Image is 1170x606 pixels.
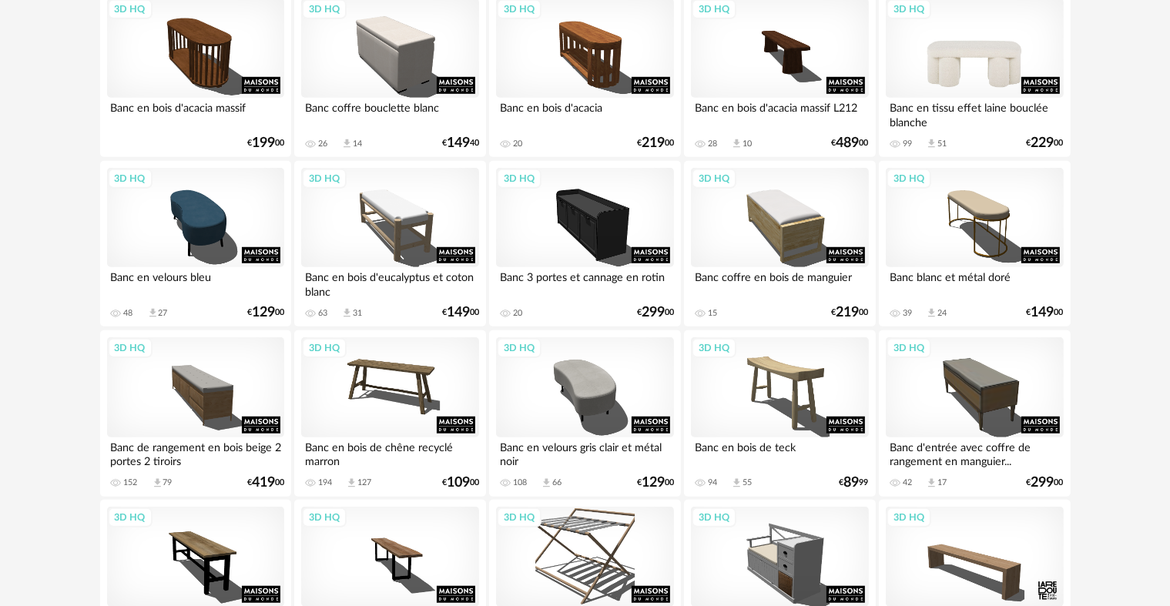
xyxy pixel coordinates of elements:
div: € 00 [247,307,284,318]
div: 3D HQ [887,169,931,189]
span: Download icon [926,307,937,319]
a: 3D HQ Banc de rangement en bois beige 2 portes 2 tiroirs 152 Download icon 79 €41900 [100,330,291,497]
span: 229 [1031,138,1054,149]
div: Banc de rangement en bois beige 2 portes 2 tiroirs [107,437,284,468]
div: 3D HQ [497,169,541,189]
a: 3D HQ Banc blanc et métal doré 39 Download icon 24 €14900 [879,161,1070,327]
div: 3D HQ [887,338,931,358]
div: 3D HQ [108,169,153,189]
div: 3D HQ [497,338,541,358]
div: € 00 [247,477,284,488]
span: 89 [844,477,860,488]
div: 79 [163,477,173,488]
div: 14 [353,139,362,149]
div: 3D HQ [692,507,736,527]
div: € 00 [637,138,674,149]
div: € 00 [832,307,869,318]
div: Banc en velours bleu [107,267,284,298]
a: 3D HQ Banc en velours bleu 48 Download icon 27 €12900 [100,161,291,327]
div: Banc en tissu effet laine bouclée blanche [886,98,1063,129]
span: 129 [252,307,275,318]
div: € 99 [840,477,869,488]
div: € 00 [247,138,284,149]
div: Banc en bois d'acacia massif [107,98,284,129]
span: Download icon [541,477,552,489]
div: 10 [743,139,752,149]
div: 26 [318,139,327,149]
div: 15 [708,308,717,319]
div: Banc 3 portes et cannage en rotin [496,267,673,298]
div: 3D HQ [302,507,347,527]
span: Download icon [346,477,357,489]
div: 152 [124,477,138,488]
a: 3D HQ Banc en bois de teck 94 Download icon 55 €8999 [684,330,875,497]
div: 48 [124,308,133,319]
div: Banc d'entrée avec coffre de rangement en manguier... [886,437,1063,468]
span: 109 [447,477,470,488]
span: 199 [252,138,275,149]
div: 63 [318,308,327,319]
div: 39 [903,308,912,319]
a: 3D HQ Banc coffre en bois de manguier 15 €21900 [684,161,875,327]
span: 299 [1031,477,1054,488]
div: Banc en bois d'acacia [496,98,673,129]
div: € 40 [442,138,479,149]
div: 3D HQ [302,169,347,189]
a: 3D HQ Banc en velours gris clair et métal noir 108 Download icon 66 €12900 [489,330,680,497]
div: Banc en velours gris clair et métal noir [496,437,673,468]
div: 20 [513,308,522,319]
div: 51 [937,139,947,149]
a: 3D HQ Banc 3 portes et cannage en rotin 20 €29900 [489,161,680,327]
span: Download icon [341,307,353,319]
div: 3D HQ [692,338,736,358]
a: 3D HQ Banc en bois de chêne recyclé marron 194 Download icon 127 €10900 [294,330,485,497]
span: 489 [836,138,860,149]
div: € 00 [832,138,869,149]
a: 3D HQ Banc en bois d'eucalyptus et coton blanc 63 Download icon 31 €14900 [294,161,485,327]
span: 129 [642,477,665,488]
div: 3D HQ [497,507,541,527]
div: 27 [159,308,168,319]
div: 24 [937,308,947,319]
div: 20 [513,139,522,149]
div: 3D HQ [302,338,347,358]
div: € 00 [1027,477,1064,488]
div: € 00 [442,477,479,488]
div: € 00 [1027,138,1064,149]
div: Banc coffre en bois de manguier [691,267,868,298]
div: Banc en bois de chêne recyclé marron [301,437,478,468]
div: 31 [353,308,362,319]
span: 149 [447,307,470,318]
div: 94 [708,477,717,488]
span: 419 [252,477,275,488]
div: 108 [513,477,527,488]
span: Download icon [731,477,743,489]
div: 99 [903,139,912,149]
div: 42 [903,477,912,488]
div: € 00 [442,307,479,318]
div: 127 [357,477,371,488]
span: Download icon [926,138,937,149]
span: Download icon [731,138,743,149]
div: 3D HQ [692,169,736,189]
div: Banc coffre bouclette blanc [301,98,478,129]
div: 3D HQ [887,507,931,527]
div: 28 [708,139,717,149]
span: 219 [642,138,665,149]
span: Download icon [926,477,937,489]
div: € 00 [1027,307,1064,318]
span: Download icon [341,138,353,149]
span: 299 [642,307,665,318]
div: 17 [937,477,947,488]
div: Banc blanc et métal doré [886,267,1063,298]
div: Banc en bois d'acacia massif L212 [691,98,868,129]
span: 149 [1031,307,1054,318]
div: 66 [552,477,562,488]
div: 55 [743,477,752,488]
div: € 00 [637,307,674,318]
div: 194 [318,477,332,488]
span: Download icon [147,307,159,319]
span: 219 [836,307,860,318]
div: 3D HQ [108,338,153,358]
div: Banc en bois d'eucalyptus et coton blanc [301,267,478,298]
